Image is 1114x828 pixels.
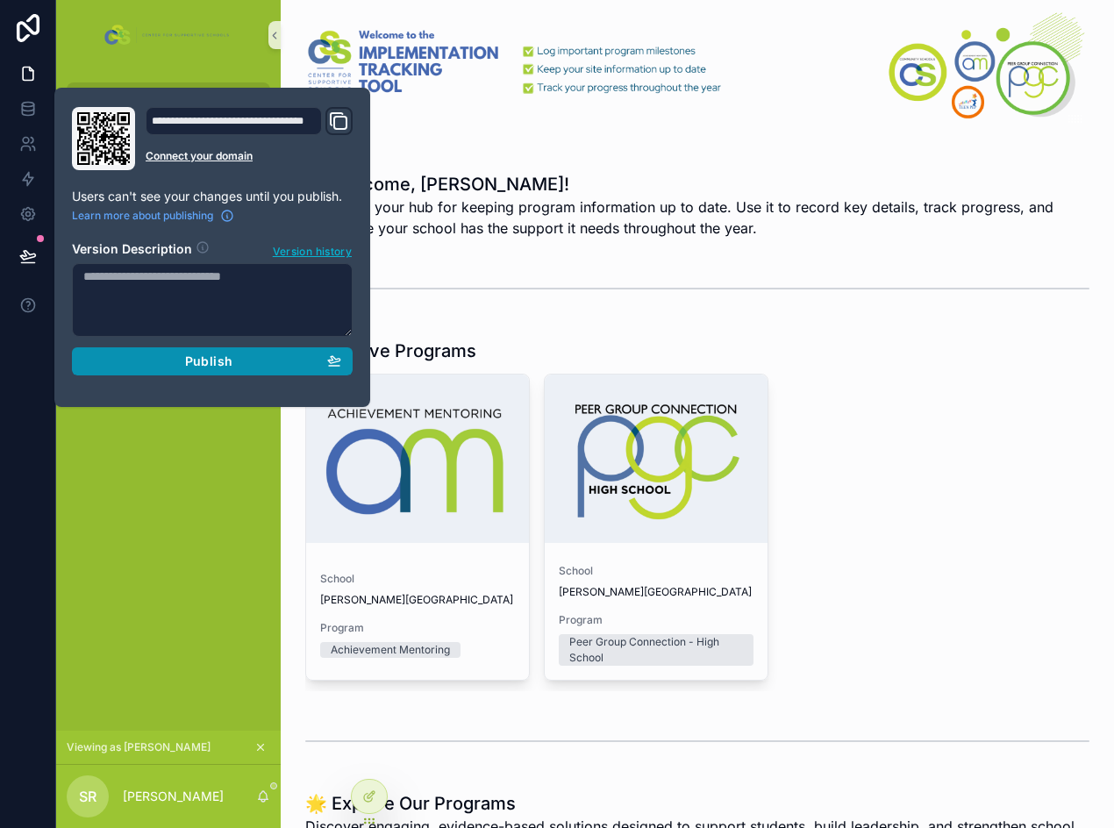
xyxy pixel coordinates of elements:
a: School[PERSON_NAME][GEOGRAPHIC_DATA]ProgramPeer Group Connection - High School [544,374,768,681]
h2: Version Description [72,240,192,260]
h1: 👋🏼 Welcome, [PERSON_NAME]! [305,172,1089,196]
img: 33327-ITT-Banner-Noloco-(4).png [305,4,1089,123]
span: [PERSON_NAME][GEOGRAPHIC_DATA] [320,593,513,607]
div: AM-Formatted-Logo.png [306,375,529,543]
a: Learn more about publishing [72,209,234,223]
div: Achievement Mentoring [331,642,450,658]
div: Peer Group Connection - High School [569,634,743,666]
div: Domain and Custom Link [146,107,353,170]
p: [PERSON_NAME] [123,788,224,805]
span: Program [559,613,753,627]
span: Learn more about publishing [72,209,213,223]
button: Version history [272,240,353,260]
span: The ITT is your hub for keeping program information up to date. Use it to record key details, tra... [305,196,1089,239]
div: scrollable content [56,70,281,242]
img: App logo [101,21,235,49]
a: Connect your domain [146,149,353,163]
span: [PERSON_NAME][GEOGRAPHIC_DATA] [559,585,752,599]
button: Publish [72,347,353,375]
a: Home [67,82,270,114]
div: PGC-HS-Formatted-Logo.png [545,375,768,543]
span: School [559,564,753,578]
span: School [320,572,515,586]
span: Publish [185,353,232,369]
h1: My Active Programs [305,339,476,363]
span: Version history [273,241,352,259]
p: Users can't see your changes until you publish. [72,188,353,205]
h1: 🌟 Explore Our Programs [305,791,1089,816]
span: Viewing as [PERSON_NAME] [67,740,211,754]
a: School[PERSON_NAME][GEOGRAPHIC_DATA]ProgramAchievement Mentoring [305,374,530,681]
span: Program [320,621,515,635]
span: SR [79,786,96,807]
